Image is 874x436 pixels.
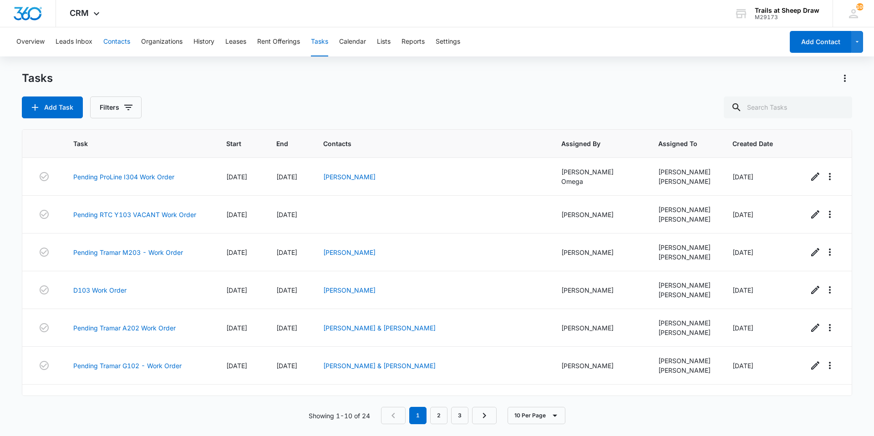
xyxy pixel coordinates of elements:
[381,407,497,424] nav: Pagination
[658,328,711,337] div: [PERSON_NAME]
[658,205,711,214] div: [PERSON_NAME]
[658,356,711,365] div: [PERSON_NAME]
[732,248,753,256] span: [DATE]
[377,27,391,56] button: Lists
[56,27,92,56] button: Leads Inbox
[226,173,247,181] span: [DATE]
[838,71,852,86] button: Actions
[561,210,636,219] div: [PERSON_NAME]
[732,324,753,332] span: [DATE]
[658,214,711,224] div: [PERSON_NAME]
[323,248,376,256] a: [PERSON_NAME]
[323,139,526,148] span: Contacts
[90,96,142,118] button: Filters
[401,27,425,56] button: Reports
[508,407,565,424] button: 10 Per Page
[276,248,297,256] span: [DATE]
[226,139,241,148] span: Start
[226,286,247,294] span: [DATE]
[323,324,436,332] a: [PERSON_NAME] & [PERSON_NAME]
[430,407,447,424] a: Page 2
[658,280,711,290] div: [PERSON_NAME]
[309,411,370,421] p: Showing 1-10 of 24
[732,139,773,148] span: Created Date
[658,243,711,252] div: [PERSON_NAME]
[103,27,130,56] button: Contacts
[276,362,297,370] span: [DATE]
[561,323,636,333] div: [PERSON_NAME]
[323,286,376,294] a: [PERSON_NAME]
[323,173,376,181] a: [PERSON_NAME]
[561,167,636,186] div: [PERSON_NAME] Omega
[658,252,711,262] div: [PERSON_NAME]
[732,211,753,218] span: [DATE]
[276,286,297,294] span: [DATE]
[276,173,297,181] span: [DATE]
[856,3,864,10] div: notifications count
[22,96,83,118] button: Add Task
[658,394,711,403] div: [PERSON_NAME]
[70,8,89,18] span: CRM
[73,210,196,219] a: Pending RTC Y103 VACANT Work Order
[472,407,497,424] a: Next Page
[561,361,636,370] div: [PERSON_NAME]
[561,248,636,257] div: [PERSON_NAME]
[658,365,711,375] div: [PERSON_NAME]
[276,139,288,148] span: End
[339,27,366,56] button: Calendar
[561,285,636,295] div: [PERSON_NAME]
[73,248,183,257] a: Pending Tramar M203 - Work Order
[658,177,711,186] div: [PERSON_NAME]
[73,139,191,148] span: Task
[658,139,697,148] span: Assigned To
[73,285,127,295] a: D103 Work Order
[658,290,711,299] div: [PERSON_NAME]
[790,31,851,53] button: Add Contact
[658,318,711,328] div: [PERSON_NAME]
[311,27,328,56] button: Tasks
[257,27,300,56] button: Rent Offerings
[226,362,247,370] span: [DATE]
[73,172,174,182] a: Pending ProLine I304 Work Order
[226,324,247,332] span: [DATE]
[451,407,468,424] a: Page 3
[724,96,852,118] input: Search Tasks
[732,286,753,294] span: [DATE]
[276,324,297,332] span: [DATE]
[226,211,247,218] span: [DATE]
[323,362,436,370] a: [PERSON_NAME] & [PERSON_NAME]
[658,167,711,177] div: [PERSON_NAME]
[193,27,214,56] button: History
[276,211,297,218] span: [DATE]
[226,248,247,256] span: [DATE]
[22,71,53,85] h1: Tasks
[16,27,45,56] button: Overview
[561,139,623,148] span: Assigned By
[755,7,819,14] div: account name
[732,173,753,181] span: [DATE]
[732,362,753,370] span: [DATE]
[409,407,427,424] em: 1
[141,27,183,56] button: Organizations
[436,27,460,56] button: Settings
[73,361,182,370] a: Pending Tramar G102 - Work Order
[225,27,246,56] button: Leases
[73,323,176,333] a: Pending Tramar A202 Work Order
[856,3,864,10] span: 108
[755,14,819,20] div: account id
